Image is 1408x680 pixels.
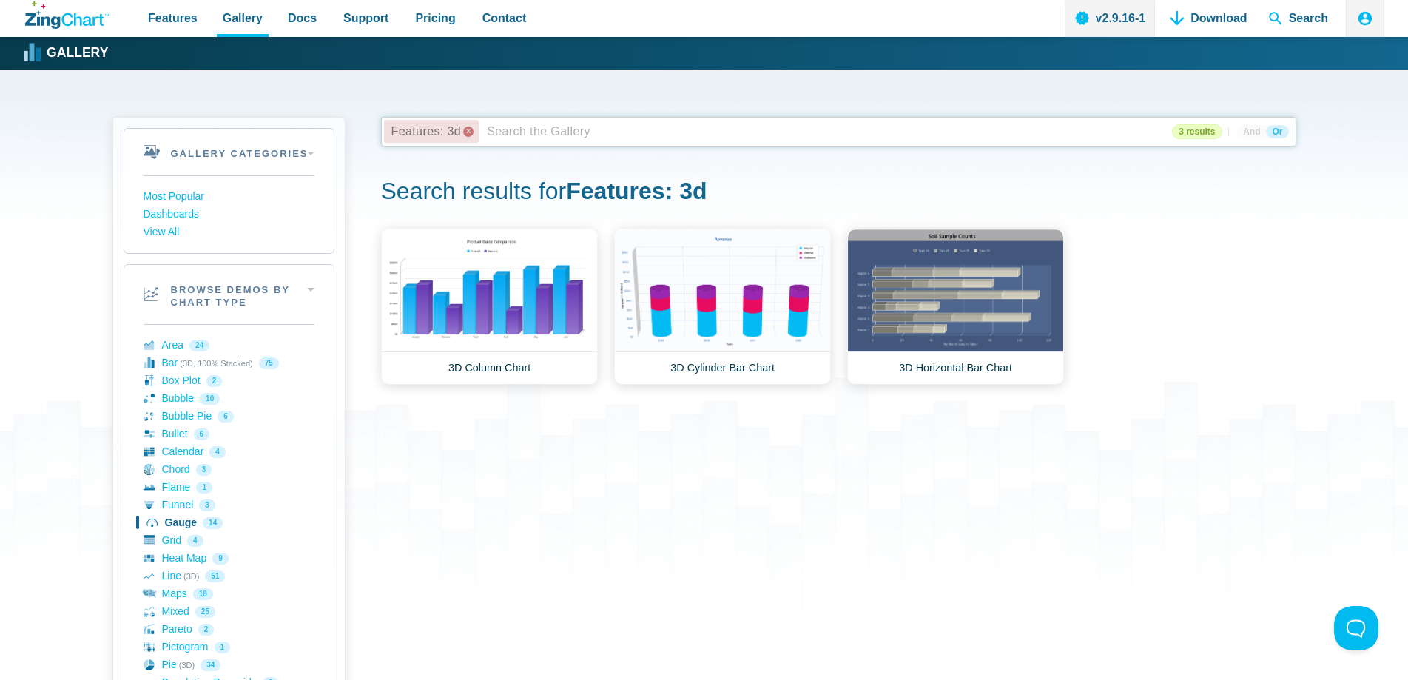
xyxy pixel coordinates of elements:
span: Docs [288,8,317,28]
a: View All [144,223,314,241]
strong: Gallery [47,47,108,60]
span: Gallery [223,8,263,28]
h2: Gallery Categories [124,129,334,175]
a: 3D Cylinder Bar Chart [614,229,831,385]
span: Pricing [415,8,455,28]
span: Or [1266,125,1288,138]
a: Dashboards [144,206,314,223]
h2: Browse Demos By Chart Type [124,265,334,324]
iframe: Toggle Customer Support [1334,606,1378,650]
h1: Search results for [381,176,1296,209]
span: Support [343,8,388,28]
a: Most Popular [144,188,314,206]
a: 3D Horizontal Bar Chart [847,229,1064,385]
span: Features [148,8,198,28]
span: Features: 3d [391,125,462,138]
a: Gallery [25,42,108,64]
span: And [1237,125,1266,138]
a: ZingChart Logo. Click to return to the homepage [25,1,109,29]
x: remove tag [463,127,474,137]
strong: Features: 3d [566,178,707,204]
tag: Features: 3d [385,121,478,141]
span: Contact [482,8,527,28]
a: 3D Column Chart [381,229,598,385]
